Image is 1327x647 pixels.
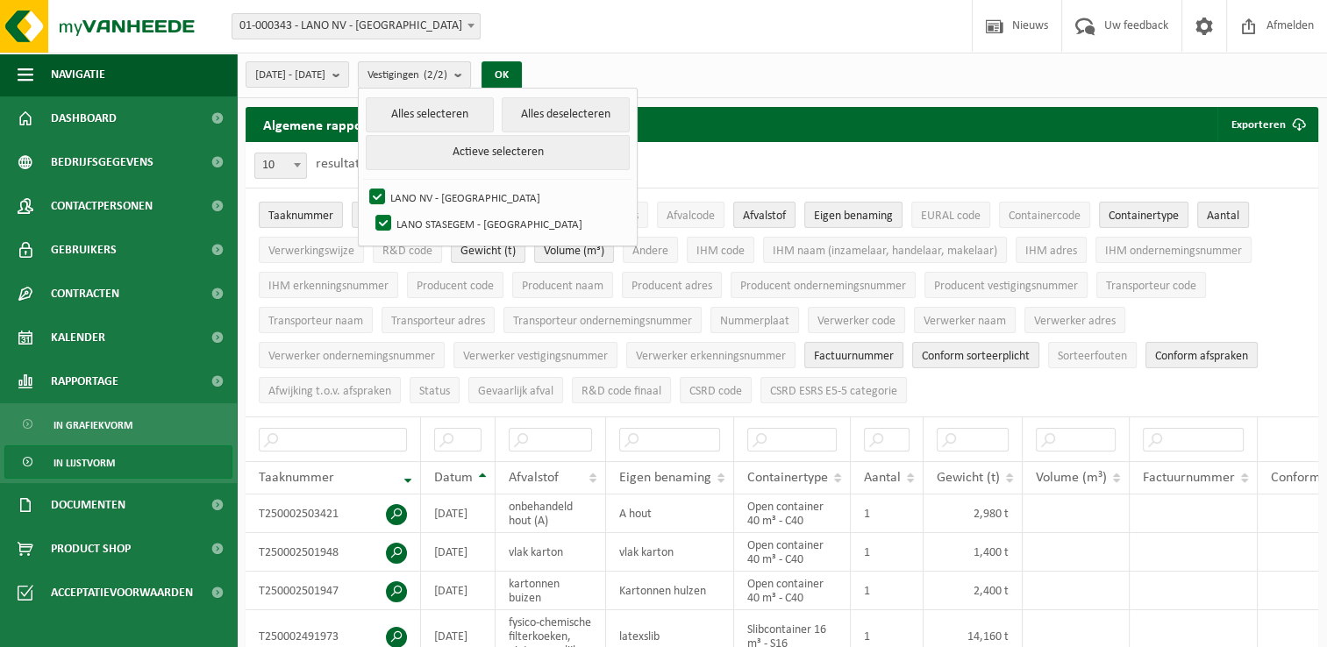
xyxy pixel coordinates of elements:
[922,350,1030,363] span: Conform sorteerplicht
[254,153,307,179] span: 10
[460,245,516,258] span: Gewicht (t)
[572,377,671,403] button: R&D code finaalR&amp;D code finaal: Activate to sort
[606,494,734,533] td: A hout
[424,69,447,81] count: (2/2)
[680,377,752,403] button: CSRD codeCSRD code: Activate to sort
[1058,350,1127,363] span: Sorteerfouten
[373,237,442,263] button: R&D codeR&amp;D code: Activate to sort
[316,157,440,171] label: resultaten weergeven
[534,237,614,263] button: Volume (m³)Volume (m³): Activate to sort
[232,14,480,39] span: 01-000343 - LANO NV - HARELBEKE
[453,342,617,368] button: Verwerker vestigingsnummerVerwerker vestigingsnummer: Activate to sort
[51,96,117,140] span: Dashboard
[421,533,496,572] td: [DATE]
[513,315,692,328] span: Transporteur ondernemingsnummer
[51,527,131,571] span: Product Shop
[623,237,678,263] button: AndereAndere: Activate to sort
[259,307,373,333] button: Transporteur naamTransporteur naam: Activate to sort
[804,202,903,228] button: Eigen benamingEigen benaming: Activate to sort
[914,307,1016,333] button: Verwerker naamVerwerker naam: Activate to sort
[268,280,389,293] span: IHM erkenningsnummer
[246,572,421,610] td: T250002501947
[255,62,325,89] span: [DATE] - [DATE]
[851,533,924,572] td: 1
[1016,237,1087,263] button: IHM adresIHM adres: Activate to sort
[366,97,494,132] button: Alles selecteren
[619,471,711,485] span: Eigen benaming
[689,385,742,398] span: CSRD code
[268,210,333,223] span: Taaknummer
[921,210,981,223] span: EURAL code
[1009,210,1081,223] span: Containercode
[1025,245,1077,258] span: IHM adres
[851,494,924,533] td: 1
[720,315,789,328] span: Nummerplaat
[924,533,1023,572] td: 1,400 t
[51,53,105,96] span: Navigatie
[636,350,786,363] span: Verwerker erkenningsnummer
[391,315,485,328] span: Transporteur adres
[522,280,603,293] span: Producent naam
[1143,471,1235,485] span: Factuurnummer
[1217,107,1316,142] button: Exporteren
[770,385,897,398] span: CSRD ESRS E5-5 categorie
[4,408,232,441] a: In grafiekvorm
[626,342,795,368] button: Verwerker erkenningsnummerVerwerker erkenningsnummer: Activate to sort
[911,202,990,228] button: EURAL codeEURAL code: Activate to sort
[451,237,525,263] button: Gewicht (t)Gewicht (t): Activate to sort
[268,245,354,258] span: Verwerkingswijze
[259,237,364,263] button: VerwerkingswijzeVerwerkingswijze: Activate to sort
[417,280,494,293] span: Producent code
[51,316,105,359] span: Kalender
[268,385,391,398] span: Afwijking t.o.v. afspraken
[814,350,894,363] span: Factuurnummer
[734,572,851,610] td: Open container 40 m³ - C40
[606,572,734,610] td: Kartonnen hulzen
[1155,350,1248,363] span: Conform afspraken
[763,237,1007,263] button: IHM naam (inzamelaar, handelaar, makelaar)IHM naam (inzamelaar, handelaar, makelaar): Activate to...
[246,533,421,572] td: T250002501948
[1145,342,1258,368] button: Conform afspraken : Activate to sort
[817,315,895,328] span: Verwerker code
[51,228,117,272] span: Gebruikers
[51,483,125,527] span: Documenten
[1106,280,1196,293] span: Transporteur code
[366,184,630,210] label: LANO NV - [GEOGRAPHIC_DATA]
[503,307,702,333] button: Transporteur ondernemingsnummerTransporteur ondernemingsnummer : Activate to sort
[808,307,905,333] button: Verwerker codeVerwerker code: Activate to sort
[246,61,349,88] button: [DATE] - [DATE]
[924,315,1006,328] span: Verwerker naam
[51,140,153,184] span: Bedrijfsgegevens
[502,97,630,132] button: Alles deselecteren
[51,184,153,228] span: Contactpersonen
[268,315,363,328] span: Transporteur naam
[924,272,1088,298] button: Producent vestigingsnummerProducent vestigingsnummer: Activate to sort
[352,202,405,228] button: DatumDatum: Activate to sort
[937,471,1000,485] span: Gewicht (t)
[912,342,1039,368] button: Conform sorteerplicht : Activate to sort
[512,272,613,298] button: Producent naamProducent naam: Activate to sort
[246,107,421,142] h2: Algemene rapportering
[463,350,608,363] span: Verwerker vestigingsnummer
[1109,210,1179,223] span: Containertype
[1095,237,1252,263] button: IHM ondernemingsnummerIHM ondernemingsnummer: Activate to sort
[259,202,343,228] button: TaaknummerTaaknummer: Activate to remove sorting
[924,494,1023,533] td: 2,980 t
[268,350,435,363] span: Verwerker ondernemingsnummer
[934,280,1078,293] span: Producent vestigingsnummer
[657,202,724,228] button: AfvalcodeAfvalcode: Activate to sort
[421,572,496,610] td: [DATE]
[51,359,118,403] span: Rapportage
[864,471,901,485] span: Aantal
[733,202,795,228] button: AfvalstofAfvalstof: Activate to sort
[696,245,745,258] span: IHM code
[1036,471,1107,485] span: Volume (m³)
[434,471,473,485] span: Datum
[482,61,522,89] button: OK
[999,202,1090,228] button: ContainercodeContainercode: Activate to sort
[478,385,553,398] span: Gevaarlijk afval
[410,377,460,403] button: StatusStatus: Activate to sort
[760,377,907,403] button: CSRD ESRS E5-5 categorieCSRD ESRS E5-5 categorie: Activate to sort
[468,377,563,403] button: Gevaarlijk afval : Activate to sort
[246,494,421,533] td: T250002503421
